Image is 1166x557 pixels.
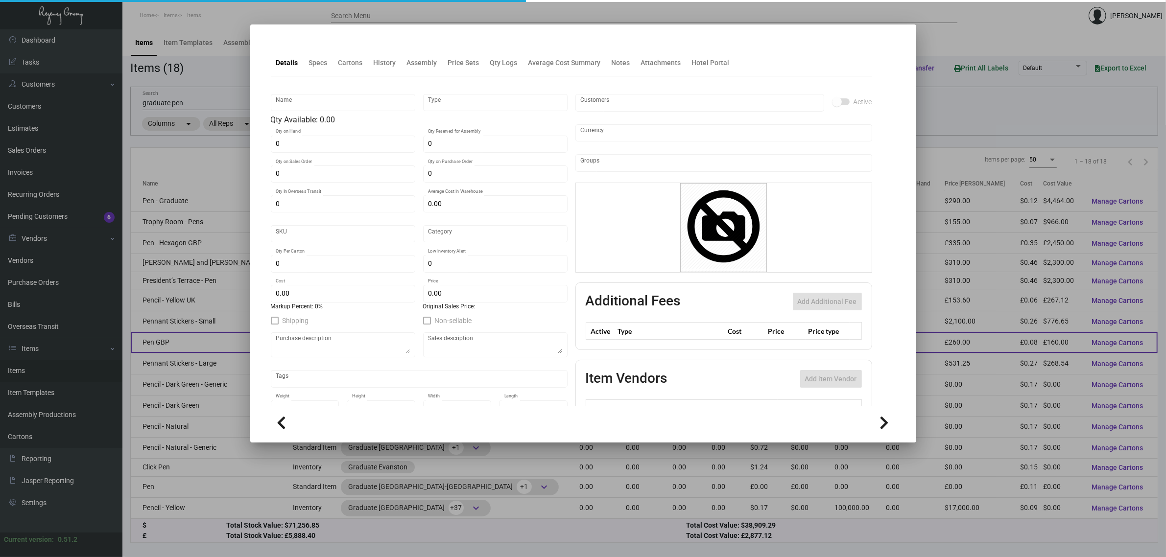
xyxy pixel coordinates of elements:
[800,370,862,388] button: Add item Vendor
[580,159,867,167] input: Add new..
[627,400,778,417] th: Vendor
[374,58,396,68] div: History
[271,114,568,126] div: Qty Available: 0.00
[528,58,601,68] div: Average Cost Summary
[854,96,872,108] span: Active
[725,323,765,340] th: Cost
[407,58,437,68] div: Assembly
[641,58,681,68] div: Attachments
[490,58,518,68] div: Qty Logs
[580,99,819,107] input: Add new..
[4,534,54,545] div: Current version:
[586,400,627,417] th: Preffered
[283,315,309,326] span: Shipping
[798,298,857,305] span: Add Additional Fee
[435,315,472,326] span: Non-sellable
[806,323,850,340] th: Price type
[586,370,667,388] h2: Item Vendors
[276,58,298,68] div: Details
[765,323,806,340] th: Price
[692,58,730,68] div: Hotel Portal
[805,375,857,383] span: Add item Vendor
[612,58,630,68] div: Notes
[448,58,479,68] div: Price Sets
[586,293,681,310] h2: Additional Fees
[586,323,616,340] th: Active
[58,534,77,545] div: 0.51.2
[793,293,862,310] button: Add Additional Fee
[309,58,328,68] div: Specs
[338,58,363,68] div: Cartons
[616,323,725,340] th: Type
[778,400,861,417] th: SKU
